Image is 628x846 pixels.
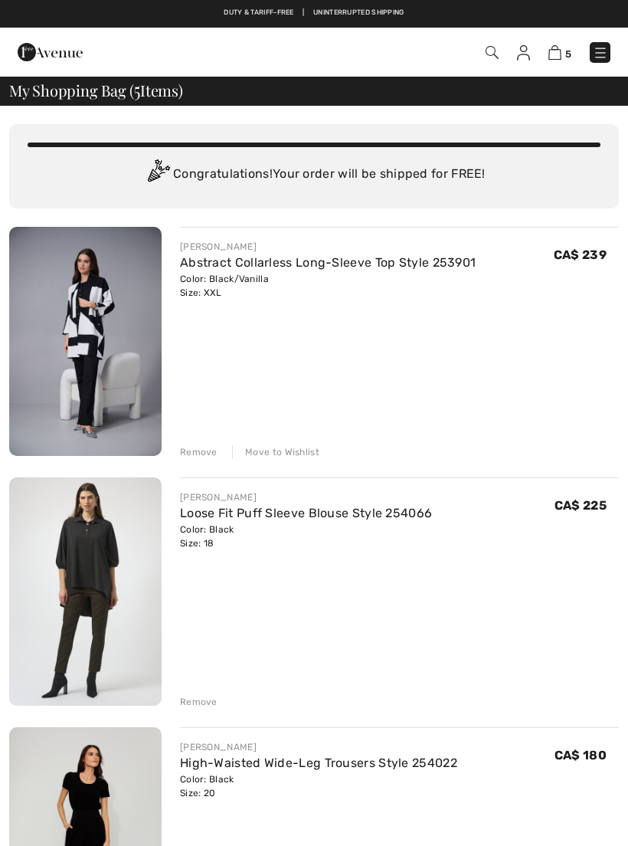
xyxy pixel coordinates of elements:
[548,45,561,60] img: Shopping Bag
[180,272,476,300] div: Color: Black/Vanilla Size: XXL
[548,43,571,61] a: 5
[9,83,183,98] span: My Shopping Bag ( Items)
[18,37,83,67] img: 1ère Avenue
[180,695,218,709] div: Remove
[554,748,607,762] span: CA$ 180
[554,248,607,262] span: CA$ 239
[232,445,319,459] div: Move to Wishlist
[9,227,162,456] img: Abstract Collarless Long-Sleeve Top Style 253901
[517,45,530,61] img: My Info
[554,498,607,513] span: CA$ 225
[28,159,600,190] div: Congratulations! Your order will be shipped for FREE!
[9,477,162,706] img: Loose Fit Puff Sleeve Blouse Style 254066
[142,159,173,190] img: Congratulation2.svg
[180,240,476,254] div: [PERSON_NAME]
[180,756,457,770] a: High-Waisted Wide-Leg Trousers Style 254022
[593,45,608,61] img: Menu
[180,506,432,520] a: Loose Fit Puff Sleeve Blouse Style 254066
[180,490,432,504] div: [PERSON_NAME]
[180,255,476,270] a: Abstract Collarless Long-Sleeve Top Style 253901
[180,740,457,754] div: [PERSON_NAME]
[18,44,83,58] a: 1ère Avenue
[134,79,140,99] span: 5
[486,46,499,59] img: Search
[180,772,457,800] div: Color: Black Size: 20
[180,523,432,550] div: Color: Black Size: 18
[180,445,218,459] div: Remove
[565,48,571,60] span: 5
